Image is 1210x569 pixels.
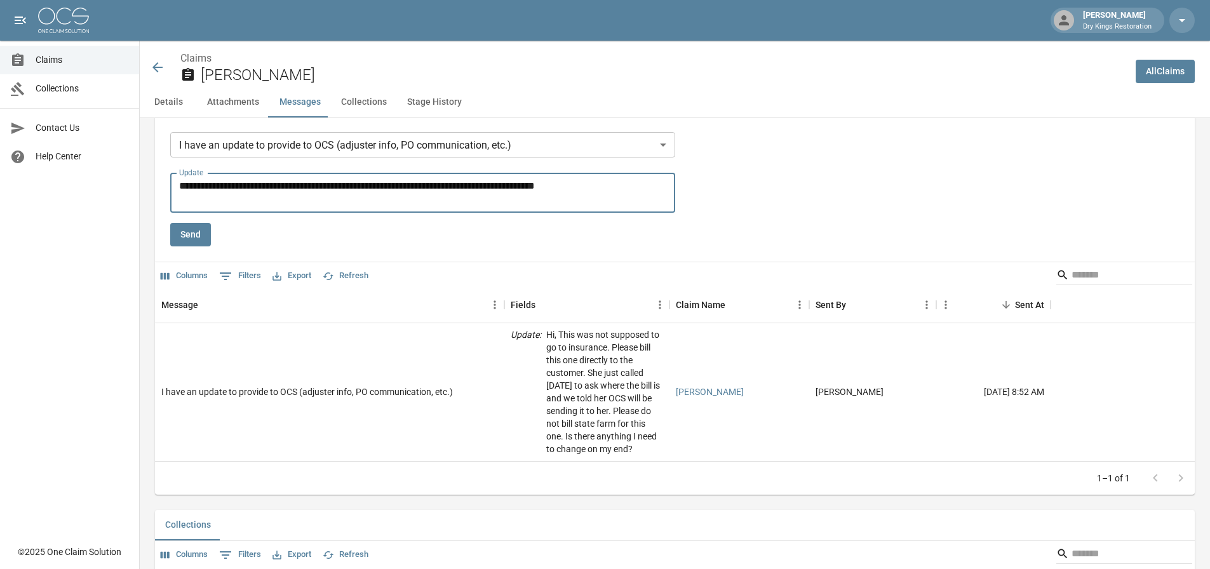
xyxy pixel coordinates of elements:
button: open drawer [8,8,33,33]
span: Collections [36,82,129,95]
button: Menu [485,295,504,314]
span: Help Center [36,150,129,163]
p: Dry Kings Restoration [1083,22,1152,32]
button: Attachments [197,87,269,117]
h2: [PERSON_NAME] [201,66,1126,84]
button: Select columns [158,545,211,565]
button: Sort [846,296,864,314]
button: Select columns [158,266,211,286]
a: [PERSON_NAME] [676,385,744,398]
div: I have an update to provide to OCS (adjuster info, PO communication, etc.) [161,385,453,398]
button: Sort [997,296,1015,314]
button: Refresh [319,266,372,286]
p: Update : [511,328,541,455]
nav: breadcrumb [180,51,1126,66]
div: Claim Name [669,287,809,323]
div: Claim Name [676,287,725,323]
button: Collections [331,87,397,117]
span: Contact Us [36,121,129,135]
span: Claims [36,53,129,67]
p: 1–1 of 1 [1097,472,1130,485]
div: Sent At [1015,287,1044,323]
button: Show filters [216,266,264,286]
button: Show filters [216,545,264,565]
div: Madison Kram [816,385,884,398]
label: Update [179,167,203,178]
button: Menu [650,295,669,314]
button: Menu [790,295,809,314]
a: AllClaims [1136,60,1195,83]
button: Sort [198,296,216,314]
button: Export [269,266,314,286]
div: Search [1056,265,1192,288]
div: anchor tabs [140,87,1210,117]
button: Export [269,545,314,565]
button: Details [140,87,197,117]
div: Message [155,287,504,323]
div: I have an update to provide to OCS (adjuster info, PO communication, etc.) [170,132,675,157]
a: Claims [180,52,212,64]
div: Fields [511,287,535,323]
button: Menu [917,295,936,314]
div: Sent At [936,287,1051,323]
div: related-list tabs [155,510,1195,540]
div: Search [1056,544,1192,566]
button: Sort [725,296,743,314]
p: Hi, This was not supposed to go to insurance. Please bill this one directly to the customer. She ... [546,328,663,455]
div: [DATE] 8:52 AM [936,323,1051,461]
button: Refresh [319,545,372,565]
div: Sent By [809,287,936,323]
button: Messages [269,87,331,117]
button: Collections [155,510,221,540]
div: © 2025 One Claim Solution [18,546,121,558]
img: ocs-logo-white-transparent.png [38,8,89,33]
div: Fields [504,287,669,323]
div: Sent By [816,287,846,323]
button: Menu [936,295,955,314]
button: Send [170,223,211,246]
button: Sort [535,296,553,314]
button: Stage History [397,87,472,117]
div: [PERSON_NAME] [1078,9,1157,32]
div: Message [161,287,198,323]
